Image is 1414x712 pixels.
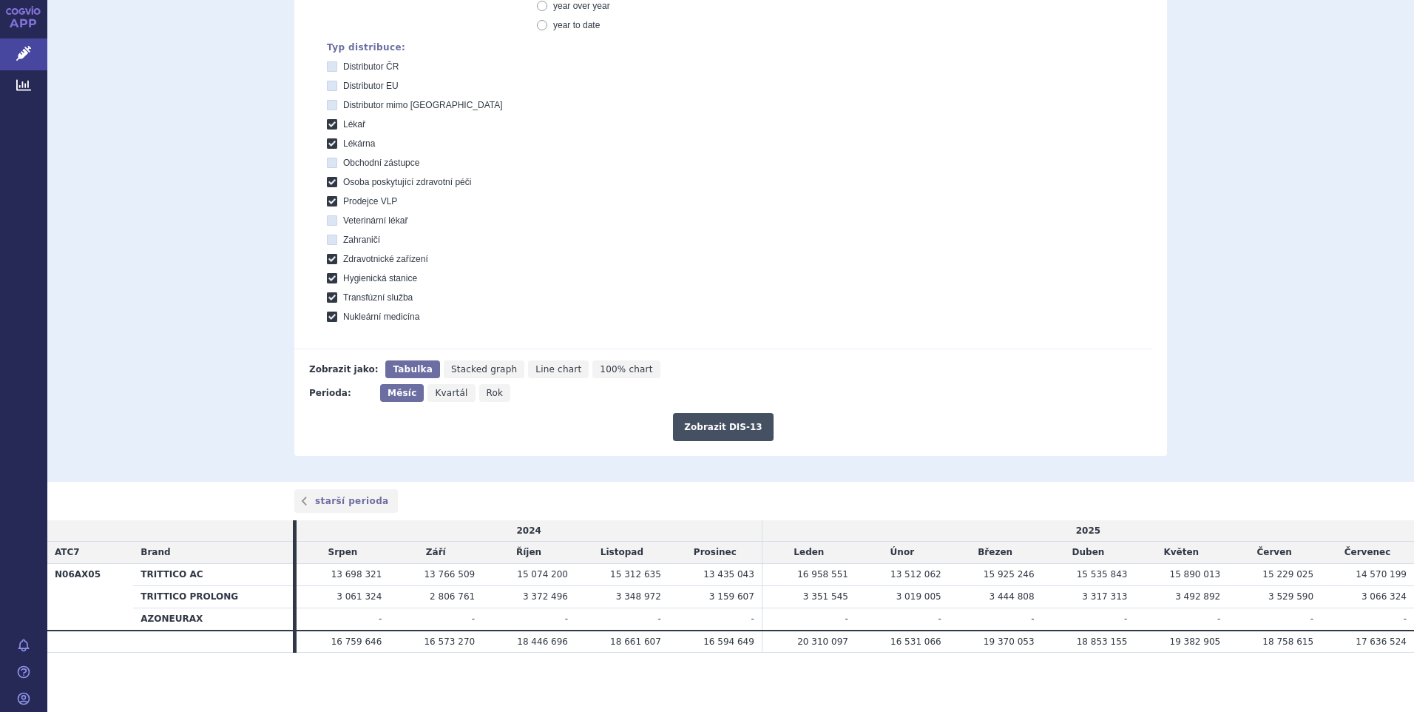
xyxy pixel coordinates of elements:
[133,564,292,586] th: TRITTICO AC
[331,569,382,580] span: 13 698 321
[762,520,1414,542] td: 2025
[343,100,503,110] span: Distributor mimo [GEOGRAPHIC_DATA]
[1262,637,1313,647] span: 18 758 615
[523,591,568,602] span: 3 372 496
[896,591,941,602] span: 3 019 005
[1175,591,1220,602] span: 3 492 892
[797,569,848,580] span: 16 958 551
[47,564,133,631] th: N06AX05
[343,292,413,303] span: Transfúzní služba
[1077,637,1128,647] span: 18 853 155
[343,177,471,187] span: Osoba poskytující zdravotní péči
[297,520,762,542] td: 2024
[751,614,754,624] span: -
[343,158,419,168] span: Obchodní zástupce
[616,591,661,602] span: 3 348 972
[1361,591,1407,602] span: 3 066 324
[343,81,399,91] span: Distributor EU
[487,388,504,398] span: Rok
[845,614,848,624] span: -
[343,138,375,149] span: Lékárna
[535,364,581,375] span: Line chart
[1031,614,1034,624] span: -
[1042,542,1135,564] td: Duben
[482,542,575,564] td: Říjen
[1082,591,1127,602] span: 3 317 313
[1170,637,1221,647] span: 19 382 905
[553,1,610,11] span: year over year
[1170,569,1221,580] span: 15 890 013
[1228,542,1321,564] td: Červen
[435,388,467,398] span: Kvartál
[297,542,390,564] td: Srpen
[55,547,80,557] span: ATC7
[797,637,848,647] span: 20 310 097
[984,637,1035,647] span: 19 370 053
[1356,637,1407,647] span: 17 636 524
[657,614,660,624] span: -
[803,591,848,602] span: 3 351 545
[1268,591,1313,602] span: 3 529 590
[575,542,669,564] td: Listopad
[294,489,398,513] a: starší perioda
[343,273,417,283] span: Hygienická stanice
[990,591,1035,602] span: 3 444 808
[1262,569,1313,580] span: 15 229 025
[856,542,949,564] td: Únor
[343,119,365,130] span: Lékař
[890,569,941,580] span: 13 512 062
[141,547,170,557] span: Brand
[703,637,754,647] span: 16 594 649
[393,364,432,375] span: Tabulka
[709,591,754,602] span: 3 159 607
[673,413,773,441] button: Zobrazit DIS-13
[424,637,475,647] span: 16 573 270
[343,196,397,206] span: Prodejce VLP
[600,364,652,375] span: 100% chart
[517,637,568,647] span: 18 446 696
[343,215,407,226] span: Veterinární lékař
[565,614,568,624] span: -
[1134,542,1228,564] td: Květen
[343,235,380,245] span: Zahraničí
[309,384,373,402] div: Perioda:
[1356,569,1407,580] span: 14 570 199
[343,254,428,264] span: Zdravotnické zařízení
[949,542,1042,564] td: Březen
[379,614,382,624] span: -
[553,20,600,30] span: year to date
[430,591,475,602] span: 2 806 761
[517,569,568,580] span: 15 074 200
[424,569,475,580] span: 13 766 509
[1321,542,1414,564] td: Červenec
[331,637,382,647] span: 16 759 646
[133,608,292,630] th: AZONEURAX
[890,637,941,647] span: 16 531 066
[343,61,399,72] span: Distributor ČR
[1217,614,1220,624] span: -
[1310,614,1313,624] span: -
[610,569,661,580] span: 15 312 635
[938,614,941,624] span: -
[984,569,1035,580] span: 15 925 246
[451,364,517,375] span: Stacked graph
[472,614,475,624] span: -
[388,388,416,398] span: Měsíc
[327,42,1152,53] div: Typ distribuce:
[309,360,378,378] div: Zobrazit jako:
[1077,569,1128,580] span: 15 535 843
[1124,614,1127,624] span: -
[336,591,382,602] span: 3 061 324
[1404,614,1407,624] span: -
[343,312,419,322] span: Nukleární medicína
[762,542,856,564] td: Leden
[610,637,661,647] span: 18 661 607
[133,586,292,608] th: TRITTICO PROLONG
[669,542,762,564] td: Prosinec
[703,569,754,580] span: 13 435 043
[389,542,482,564] td: Září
